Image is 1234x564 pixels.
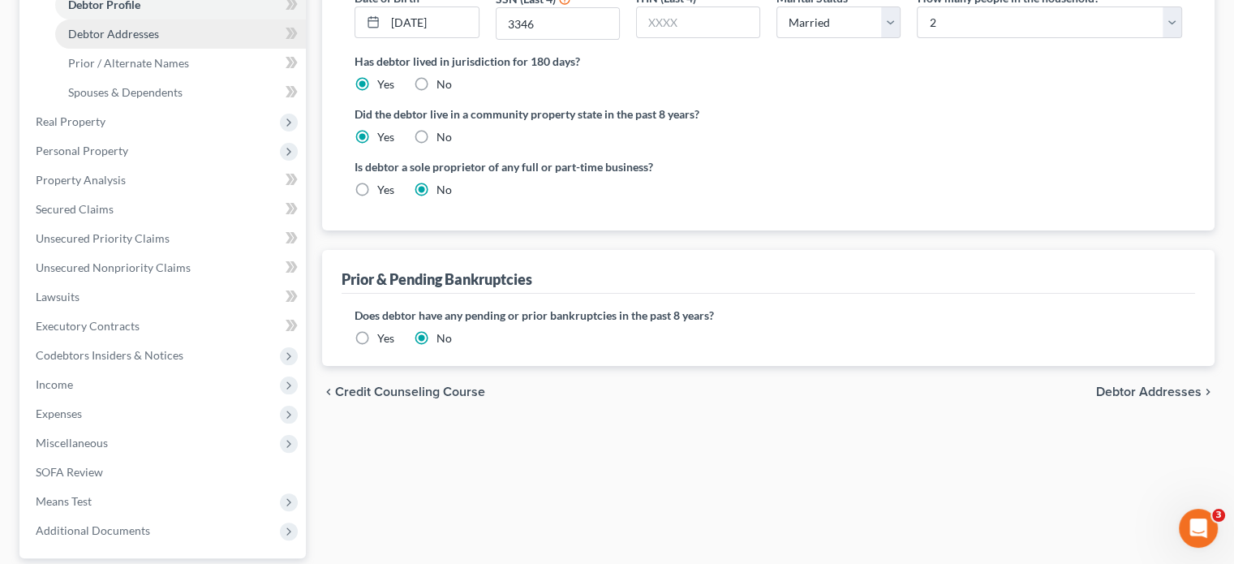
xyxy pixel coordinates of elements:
input: XXXX [637,7,759,38]
a: Prior / Alternate Names [55,49,306,78]
span: Debtor Addresses [1096,385,1202,398]
label: No [436,76,452,93]
span: Credit Counseling Course [335,385,485,398]
label: Yes [377,129,394,145]
label: Yes [377,330,394,347]
span: Prior / Alternate Names [68,56,189,70]
a: Property Analysis [23,166,306,195]
span: Property Analysis [36,173,126,187]
span: Unsecured Priority Claims [36,231,170,245]
a: Spouses & Dependents [55,78,306,107]
label: Did the debtor live in a community property state in the past 8 years? [355,105,1182,123]
i: chevron_right [1202,385,1215,398]
span: Lawsuits [36,290,80,304]
i: chevron_left [322,385,335,398]
label: No [436,182,452,198]
input: XXXX [497,8,619,39]
button: chevron_left Credit Counseling Course [322,385,485,398]
span: Additional Documents [36,523,150,537]
span: Real Property [36,114,105,128]
span: Codebtors Insiders & Notices [36,348,183,362]
a: Unsecured Priority Claims [23,224,306,253]
label: No [436,129,452,145]
span: 3 [1212,509,1225,522]
button: Debtor Addresses chevron_right [1096,385,1215,398]
input: MM/DD/YYYY [385,7,478,38]
span: Secured Claims [36,202,114,216]
span: Personal Property [36,144,128,157]
span: Miscellaneous [36,436,108,450]
span: Debtor Addresses [68,27,159,41]
a: Debtor Addresses [55,19,306,49]
span: Income [36,377,73,391]
label: Yes [377,182,394,198]
span: Spouses & Dependents [68,85,183,99]
span: Executory Contracts [36,319,140,333]
label: Is debtor a sole proprietor of any full or part-time business? [355,158,760,175]
a: Secured Claims [23,195,306,224]
iframe: Intercom live chat [1179,509,1218,548]
span: Means Test [36,494,92,508]
a: Unsecured Nonpriority Claims [23,253,306,282]
a: Lawsuits [23,282,306,312]
a: SOFA Review [23,458,306,487]
span: Unsecured Nonpriority Claims [36,260,191,274]
label: Has debtor lived in jurisdiction for 180 days? [355,53,1182,70]
span: Expenses [36,407,82,420]
label: Does debtor have any pending or prior bankruptcies in the past 8 years? [355,307,1182,324]
span: SOFA Review [36,465,103,479]
a: Executory Contracts [23,312,306,341]
label: Yes [377,76,394,93]
label: No [436,330,452,347]
div: Prior & Pending Bankruptcies [342,269,532,289]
